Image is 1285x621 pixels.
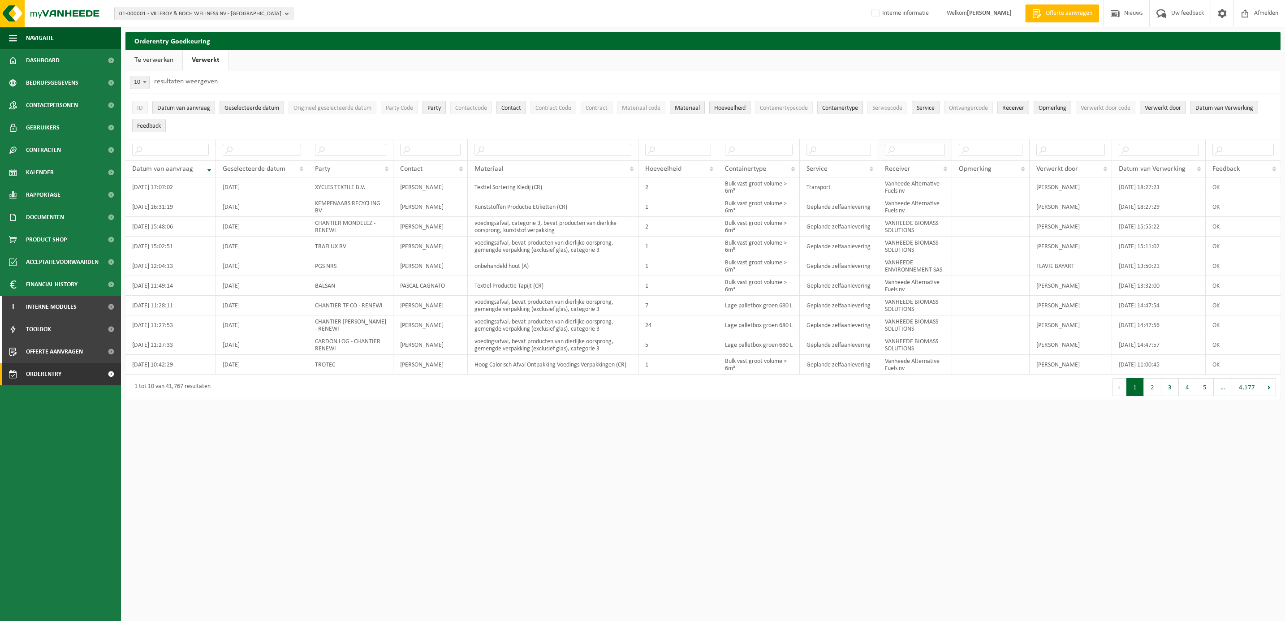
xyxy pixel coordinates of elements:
[315,165,330,172] span: Party
[1145,105,1181,112] span: Verwerkt door
[638,276,718,296] td: 1
[878,355,952,375] td: Vanheede Alternative Fuels nv
[718,276,800,296] td: Bulk vast groot volume > 6m³
[1112,355,1206,375] td: [DATE] 11:00:45
[501,105,521,112] span: Contact
[1206,197,1281,217] td: OK
[468,276,638,296] td: Textiel Productie Tapijt (CR)
[26,49,60,72] span: Dashboard
[1002,105,1024,112] span: Receiver
[709,101,750,114] button: HoeveelheidHoeveelheid: Activate to sort
[800,276,878,296] td: Geplande zelfaanlevering
[468,177,638,197] td: Textiel Sortering Kledij (CR)
[308,335,393,355] td: CARDON LOG - CHANTIER RENEWI
[718,237,800,256] td: Bulk vast groot volume > 6m³
[1112,217,1206,237] td: [DATE] 15:55:22
[645,165,681,172] span: Hoeveelheid
[718,296,800,315] td: Lage palletbox groen 680 L
[393,315,468,335] td: [PERSON_NAME]
[1144,378,1161,396] button: 2
[26,206,64,229] span: Documenten
[393,276,468,296] td: PASCAL CAGNATO
[800,315,878,335] td: Geplande zelfaanlevering
[1076,101,1135,114] button: Verwerkt door codeVerwerkt door code: Activate to sort
[1232,378,1262,396] button: 4,177
[725,165,766,172] span: Containertype
[800,217,878,237] td: Geplande zelfaanlevering
[1206,177,1281,197] td: OK
[1112,197,1206,217] td: [DATE] 18:27:29
[393,256,468,276] td: [PERSON_NAME]
[714,105,746,112] span: Hoeveelheid
[125,296,216,315] td: [DATE] 11:28:11
[1030,256,1112,276] td: FLAVIE BAYART
[718,315,800,335] td: Lage palletbox groen 680 L
[959,165,992,172] span: Opmerking
[289,101,376,114] button: Origineel geselecteerde datumOrigineel geselecteerde datum: Activate to sort
[26,161,54,184] span: Kalender
[293,105,371,112] span: Origineel geselecteerde datum
[878,197,952,217] td: Vanheede Alternative Fuels nv
[1206,296,1281,315] td: OK
[26,318,51,341] span: Toolbox
[885,165,910,172] span: Receiver
[114,7,293,20] button: 01-000001 - VILLEROY & BOCH WELLNESS NV - [GEOGRAPHIC_DATA]
[216,296,308,315] td: [DATE]
[468,315,638,335] td: voedingsafval, bevat producten van dierlijke oorsprong, gemengde verpakking (exclusief glas), cat...
[878,296,952,315] td: VANHEEDE BIOMASS SOLUTIONS
[1212,165,1240,172] span: Feedback
[822,105,858,112] span: Containertype
[638,315,718,335] td: 24
[125,50,182,70] a: Te verwerken
[1030,276,1112,296] td: [PERSON_NAME]
[125,177,216,197] td: [DATE] 17:07:02
[872,105,902,112] span: Servicecode
[308,276,393,296] td: BALSAN
[1112,378,1126,396] button: Previous
[400,165,423,172] span: Contact
[1195,105,1253,112] span: Datum van Verwerking
[1036,165,1078,172] span: Verwerkt door
[806,165,828,172] span: Service
[468,237,638,256] td: voedingsafval, bevat producten van dierlijke oorsprong, gemengde verpakking (exclusief glas), cat...
[878,217,952,237] td: VANHEEDE BIOMASS SOLUTIONS
[870,7,929,20] label: Interne informatie
[468,335,638,355] td: voedingsafval, bevat producten van dierlijke oorsprong, gemengde verpakking (exclusief glas), cat...
[1112,296,1206,315] td: [DATE] 14:47:54
[308,256,393,276] td: PGS NRS
[1112,315,1206,335] td: [DATE] 14:47:56
[800,177,878,197] td: Transport
[800,296,878,315] td: Geplande zelfaanlevering
[216,335,308,355] td: [DATE]
[1140,101,1186,114] button: Verwerkt doorVerwerkt door: Activate to sort
[1044,9,1095,18] span: Offerte aanvragen
[1112,237,1206,256] td: [DATE] 15:11:02
[393,197,468,217] td: [PERSON_NAME]
[1206,355,1281,375] td: OK
[718,177,800,197] td: Bulk vast groot volume > 6m³
[455,105,487,112] span: Contactcode
[216,177,308,197] td: [DATE]
[912,101,940,114] button: ServiceService: Activate to sort
[638,296,718,315] td: 7
[26,116,60,139] span: Gebruikers
[718,256,800,276] td: Bulk vast groot volume > 6m³
[125,256,216,276] td: [DATE] 12:04:13
[1039,105,1066,112] span: Opmerking
[997,101,1029,114] button: ReceiverReceiver: Activate to sort
[622,105,660,112] span: Materiaal code
[755,101,813,114] button: ContainertypecodeContainertypecode: Activate to sort
[878,237,952,256] td: VANHEEDE BIOMASS SOLUTIONS
[670,101,705,114] button: MateriaalMateriaal: Activate to sort
[224,105,279,112] span: Geselecteerde datum
[1112,177,1206,197] td: [DATE] 18:27:23
[119,7,281,21] span: 01-000001 - VILLEROY & BOCH WELLNESS NV - [GEOGRAPHIC_DATA]
[1112,256,1206,276] td: [DATE] 13:50:21
[125,237,216,256] td: [DATE] 15:02:51
[718,335,800,355] td: Lage palletbox groen 680 L
[1081,105,1130,112] span: Verwerkt door code
[617,101,665,114] button: Materiaal codeMateriaal code: Activate to sort
[1179,378,1196,396] button: 4
[468,296,638,315] td: voedingsafval, bevat producten van dierlijke oorsprong, gemengde verpakking (exclusief glas), cat...
[1030,315,1112,335] td: [PERSON_NAME]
